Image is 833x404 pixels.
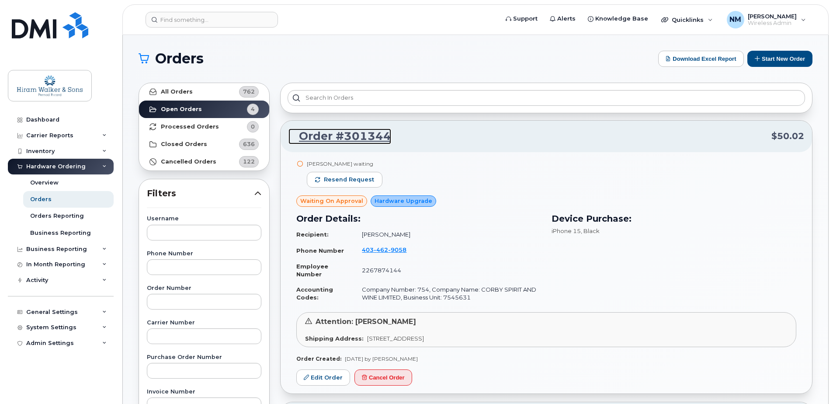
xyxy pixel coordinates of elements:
[374,246,388,253] span: 462
[296,263,328,278] strong: Employee Number
[251,122,255,131] span: 0
[300,197,363,205] span: Waiting On Approval
[296,355,341,362] strong: Order Created:
[316,317,416,326] span: Attention: [PERSON_NAME]
[147,355,261,360] label: Purchase Order Number
[354,227,541,242] td: [PERSON_NAME]
[345,355,418,362] span: [DATE] by [PERSON_NAME]
[251,105,255,113] span: 4
[161,141,207,148] strong: Closed Orders
[296,369,350,386] a: Edit Order
[771,130,804,143] span: $50.02
[147,187,254,200] span: Filters
[161,123,219,130] strong: Processed Orders
[139,101,269,118] a: Open Orders4
[354,282,541,305] td: Company Number: 754, Company Name: CORBY SPIRIT AND WINE LIMITED, Business Unit: 7545631
[243,157,255,166] span: 122
[139,153,269,171] a: Cancelled Orders122
[362,246,417,253] a: 4034629058
[354,259,541,282] td: 2267874144
[155,52,204,65] span: Orders
[161,158,216,165] strong: Cancelled Orders
[296,247,344,254] strong: Phone Number
[288,129,391,144] a: Order #301344
[658,51,744,67] button: Download Excel Report
[243,87,255,96] span: 762
[552,227,581,234] span: iPhone 15
[147,216,261,222] label: Username
[161,106,202,113] strong: Open Orders
[139,136,269,153] a: Closed Orders636
[147,286,261,291] label: Order Number
[147,389,261,395] label: Invoice Number
[324,176,374,184] span: Resend request
[581,227,600,234] span: , Black
[362,246,406,253] span: 403
[307,172,382,188] button: Resend request
[139,118,269,136] a: Processed Orders0
[354,369,412,386] button: Cancel Order
[147,251,261,257] label: Phone Number
[161,88,193,95] strong: All Orders
[139,83,269,101] a: All Orders762
[288,90,805,106] input: Search in orders
[147,320,261,326] label: Carrier Number
[243,140,255,148] span: 636
[375,197,432,205] span: Hardware Upgrade
[305,335,364,342] strong: Shipping Address:
[388,246,406,253] span: 9058
[367,335,424,342] span: [STREET_ADDRESS]
[296,286,333,301] strong: Accounting Codes:
[296,231,329,238] strong: Recipient:
[552,212,796,225] h3: Device Purchase:
[307,160,382,167] div: [PERSON_NAME] waiting
[296,212,541,225] h3: Order Details:
[747,51,812,67] button: Start New Order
